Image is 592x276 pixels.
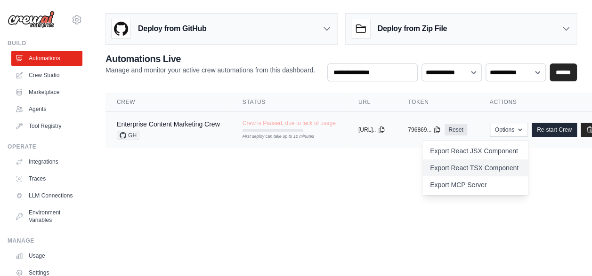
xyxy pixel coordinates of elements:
th: Status [231,93,347,112]
a: Automations [11,51,82,66]
th: Crew [105,93,231,112]
a: Export React TSX Component [422,159,528,176]
a: Enterprise Content Marketing Crew [117,120,220,128]
img: Logo [8,11,55,29]
a: Tool Registry [11,118,82,134]
div: First deploy can take up to 10 minutes [243,134,303,140]
div: Build [8,39,82,47]
a: Re-start Crew [532,123,577,137]
a: Crew Studio [11,68,82,83]
a: Reset [445,124,467,135]
a: Export MCP Server [422,176,528,193]
button: 796869... [408,126,441,134]
button: Options [490,123,528,137]
a: Agents [11,102,82,117]
div: Operate [8,143,82,150]
a: Traces [11,171,82,186]
img: GitHub Logo [112,19,130,38]
th: URL [347,93,397,112]
p: Manage and monitor your active crew automations from this dashboard. [105,65,315,75]
h2: Automations Live [105,52,315,65]
h3: Deploy from Zip File [378,23,447,34]
div: Manage [8,237,82,244]
a: Integrations [11,154,82,169]
a: Export React JSX Component [422,142,528,159]
h3: Deploy from GitHub [138,23,206,34]
span: Crew is Paused, due to lack of usage [243,119,336,127]
iframe: Chat Widget [545,231,592,276]
th: Token [397,93,478,112]
a: LLM Connections [11,188,82,203]
a: Environment Variables [11,205,82,228]
a: Usage [11,248,82,263]
a: Marketplace [11,85,82,100]
span: GH [117,131,139,140]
